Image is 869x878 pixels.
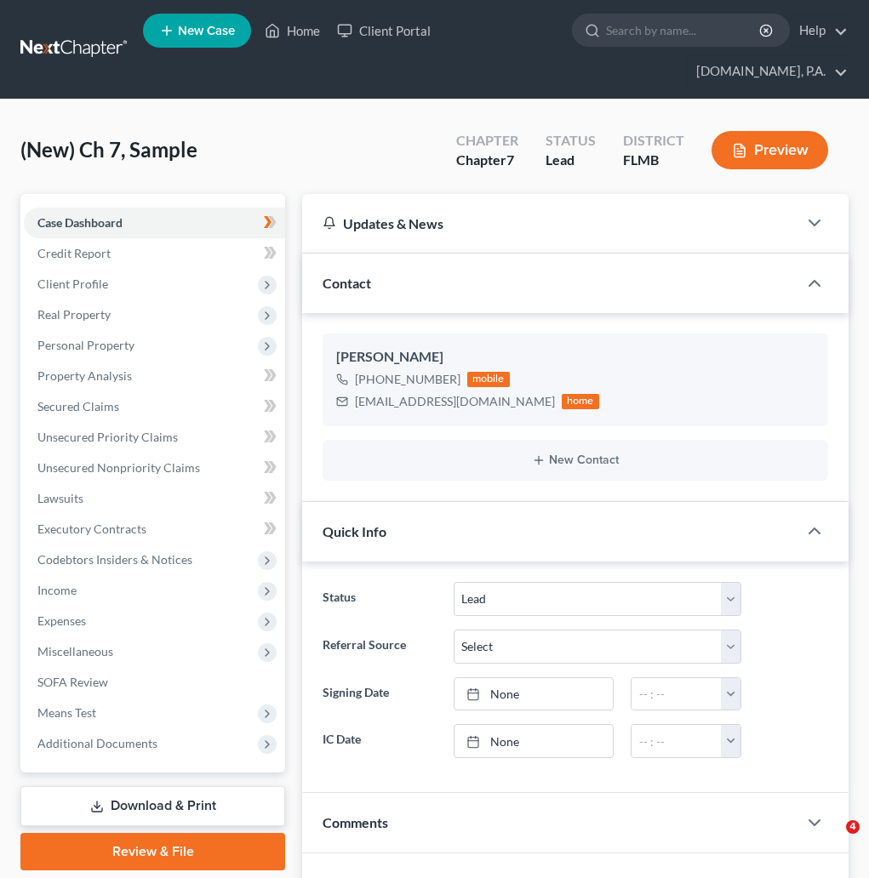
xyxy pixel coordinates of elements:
a: Lawsuits [24,483,285,514]
span: SOFA Review [37,675,108,689]
label: Status [314,582,445,616]
span: Comments [323,814,388,830]
a: Home [256,15,329,46]
span: Quick Info [323,523,386,539]
div: District [623,131,684,151]
span: Case Dashboard [37,215,123,230]
iframe: Intercom live chat [811,820,852,861]
span: Expenses [37,613,86,628]
div: Chapter [456,151,518,170]
label: Signing Date [314,677,445,711]
a: Review & File [20,833,285,870]
a: Help [791,15,848,46]
div: Status [546,131,596,151]
div: [PHONE_NUMBER] [355,371,460,388]
button: New Contact [336,453,815,467]
span: Real Property [37,307,111,322]
input: -- : -- [632,678,722,710]
button: Preview [712,131,828,169]
span: Income [37,583,77,597]
a: Credit Report [24,238,285,269]
a: Unsecured Priority Claims [24,422,285,453]
span: (New) Ch 7, Sample [20,137,197,162]
span: 7 [506,151,514,168]
input: Search by name... [606,14,762,46]
span: Executory Contracts [37,522,146,536]
input: -- : -- [632,725,722,757]
label: IC Date [314,724,445,758]
div: Lead [546,151,596,170]
span: Unsecured Priority Claims [37,430,178,444]
a: Client Portal [329,15,439,46]
span: Codebtors Insiders & Notices [37,552,192,567]
a: SOFA Review [24,667,285,698]
a: Unsecured Nonpriority Claims [24,453,285,483]
span: New Case [178,25,235,37]
span: Lawsuits [37,491,83,505]
div: [EMAIL_ADDRESS][DOMAIN_NAME] [355,393,555,410]
span: Property Analysis [37,368,132,383]
div: FLMB [623,151,684,170]
a: Secured Claims [24,391,285,422]
span: Unsecured Nonpriority Claims [37,460,200,475]
span: Client Profile [37,277,108,291]
a: None [455,678,614,710]
a: Property Analysis [24,361,285,391]
span: Contact [323,275,371,291]
a: [DOMAIN_NAME], P.A. [688,56,848,87]
div: home [562,394,599,409]
span: 4 [846,820,860,834]
span: Credit Report [37,246,111,260]
div: [PERSON_NAME] [336,347,815,368]
div: Chapter [456,131,518,151]
a: Executory Contracts [24,514,285,544]
span: Additional Documents [37,736,157,750]
span: Personal Property [37,338,134,352]
div: Updates & News [323,214,777,232]
span: Means Test [37,705,96,720]
label: Referral Source [314,630,445,664]
div: mobile [467,372,510,387]
a: Case Dashboard [24,208,285,238]
span: Secured Claims [37,399,119,413]
a: Download & Print [20,786,285,826]
span: Miscellaneous [37,644,113,658]
a: None [455,725,614,757]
